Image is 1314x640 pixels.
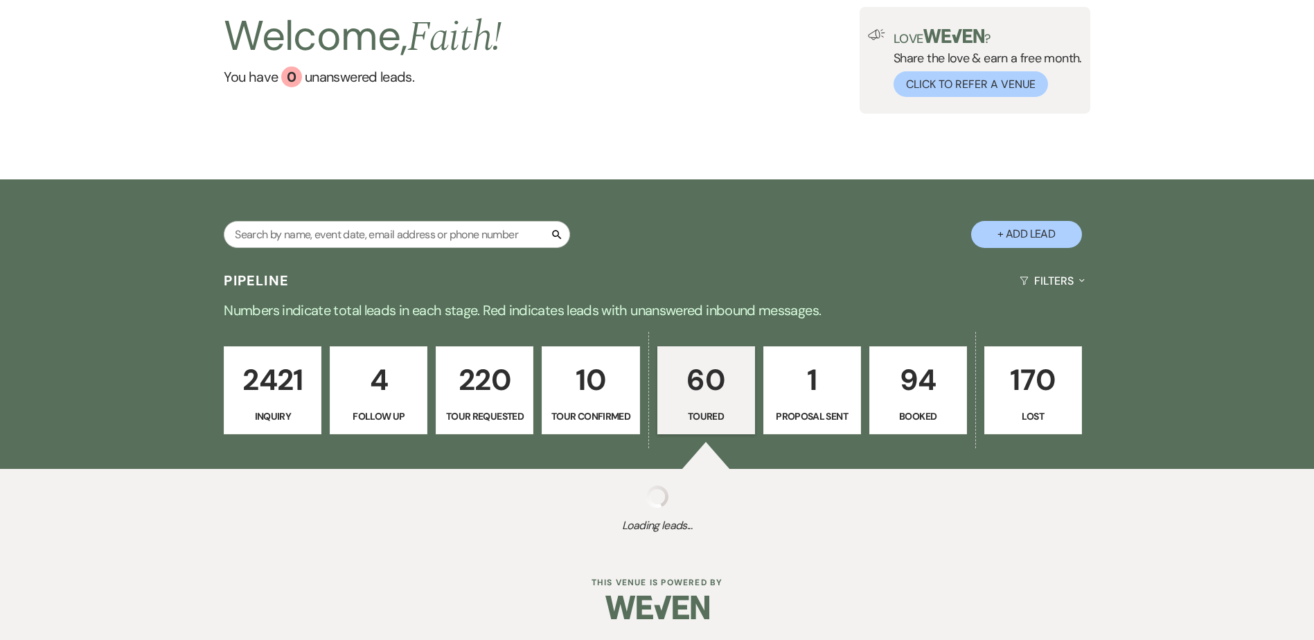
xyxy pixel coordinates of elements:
p: Booked [878,409,958,424]
p: Tour Confirmed [551,409,630,424]
div: 0 [281,66,302,87]
p: 220 [445,357,524,403]
p: Numbers indicate total leads in each stage. Red indicates leads with unanswered inbound messages. [159,299,1156,321]
div: Share the love & earn a free month. [885,29,1082,97]
button: + Add Lead [971,221,1082,248]
a: 220Tour Requested [436,346,533,435]
h3: Pipeline [224,271,289,290]
p: Toured [666,409,746,424]
button: Click to Refer a Venue [894,71,1048,97]
a: 2421Inquiry [224,346,321,435]
a: 4Follow Up [330,346,427,435]
p: Tour Requested [445,409,524,424]
p: 94 [878,357,958,403]
button: Filters [1014,263,1090,299]
p: 1 [772,357,852,403]
p: Inquiry [233,409,312,424]
img: loud-speaker-illustration.svg [868,29,885,40]
p: Proposal Sent [772,409,852,424]
a: You have 0 unanswered leads. [224,66,501,87]
img: Weven Logo [605,583,709,632]
p: 10 [551,357,630,403]
h2: Welcome, [224,7,501,66]
img: weven-logo-green.svg [923,29,985,43]
a: 170Lost [984,346,1082,435]
p: 4 [339,357,418,403]
a: 60Toured [657,346,755,435]
p: 2421 [233,357,312,403]
span: Loading leads... [66,517,1248,534]
p: Lost [993,409,1073,424]
span: Faith ! [407,6,501,69]
p: Love ? [894,29,1082,45]
input: Search by name, event date, email address or phone number [224,221,570,248]
p: 60 [666,357,746,403]
a: 1Proposal Sent [763,346,861,435]
a: 94Booked [869,346,967,435]
p: 170 [993,357,1073,403]
p: Follow Up [339,409,418,424]
a: 10Tour Confirmed [542,346,639,435]
img: loading spinner [646,486,668,508]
